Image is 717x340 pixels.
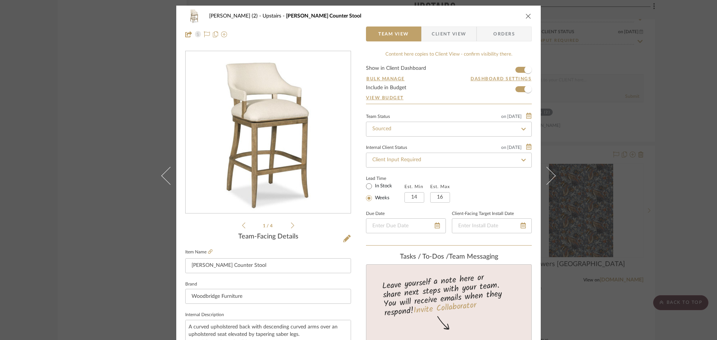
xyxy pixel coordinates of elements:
[378,26,409,41] span: Team View
[186,52,351,213] div: 0
[432,26,466,41] span: Client View
[525,13,532,19] button: close
[209,13,263,19] span: [PERSON_NAME] (2)
[267,224,270,228] span: /
[366,182,404,203] mat-radio-group: Select item type
[185,258,351,273] input: Enter Item Name
[366,218,446,233] input: Enter Due Date
[263,13,286,19] span: Upstairs
[400,253,449,260] span: Tasks / To-Dos /
[185,283,197,286] label: Brand
[501,145,506,150] span: on
[501,114,506,119] span: on
[373,183,392,190] label: In Stock
[366,146,407,150] div: Internal Client Status
[366,115,390,119] div: Team Status
[366,51,532,58] div: Content here copies to Client View - confirm visibility there.
[185,289,351,304] input: Enter Brand
[366,95,532,101] a: View Budget
[270,224,274,228] span: 4
[366,153,532,168] input: Type to Search…
[404,184,423,189] label: Est. Min
[366,253,532,261] div: team Messaging
[413,299,477,317] a: Invite Collaborator
[263,224,267,228] span: 1
[452,218,532,233] input: Enter Install Date
[365,269,533,319] div: Leave yourself a note here or share next steps with your team. You will receive emails when they ...
[366,175,404,182] label: Lead Time
[286,13,361,19] span: [PERSON_NAME] Counter Stool
[506,145,522,150] span: [DATE]
[430,184,450,189] label: Est. Max
[185,9,203,24] img: ba4da97f-4dbc-4e8f-a925-46a2296b55c7_48x40.jpg
[470,75,532,82] button: Dashboard Settings
[506,114,522,119] span: [DATE]
[185,249,212,255] label: Item Name
[452,212,514,216] label: Client-Facing Target Install Date
[185,233,351,241] div: Team-Facing Details
[187,52,349,213] img: ba4da97f-4dbc-4e8f-a925-46a2296b55c7_436x436.jpg
[366,75,405,82] button: Bulk Manage
[373,195,389,202] label: Weeks
[366,212,385,216] label: Due Date
[485,26,523,41] span: Orders
[366,122,532,137] input: Type to Search…
[185,313,224,317] label: Internal Description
